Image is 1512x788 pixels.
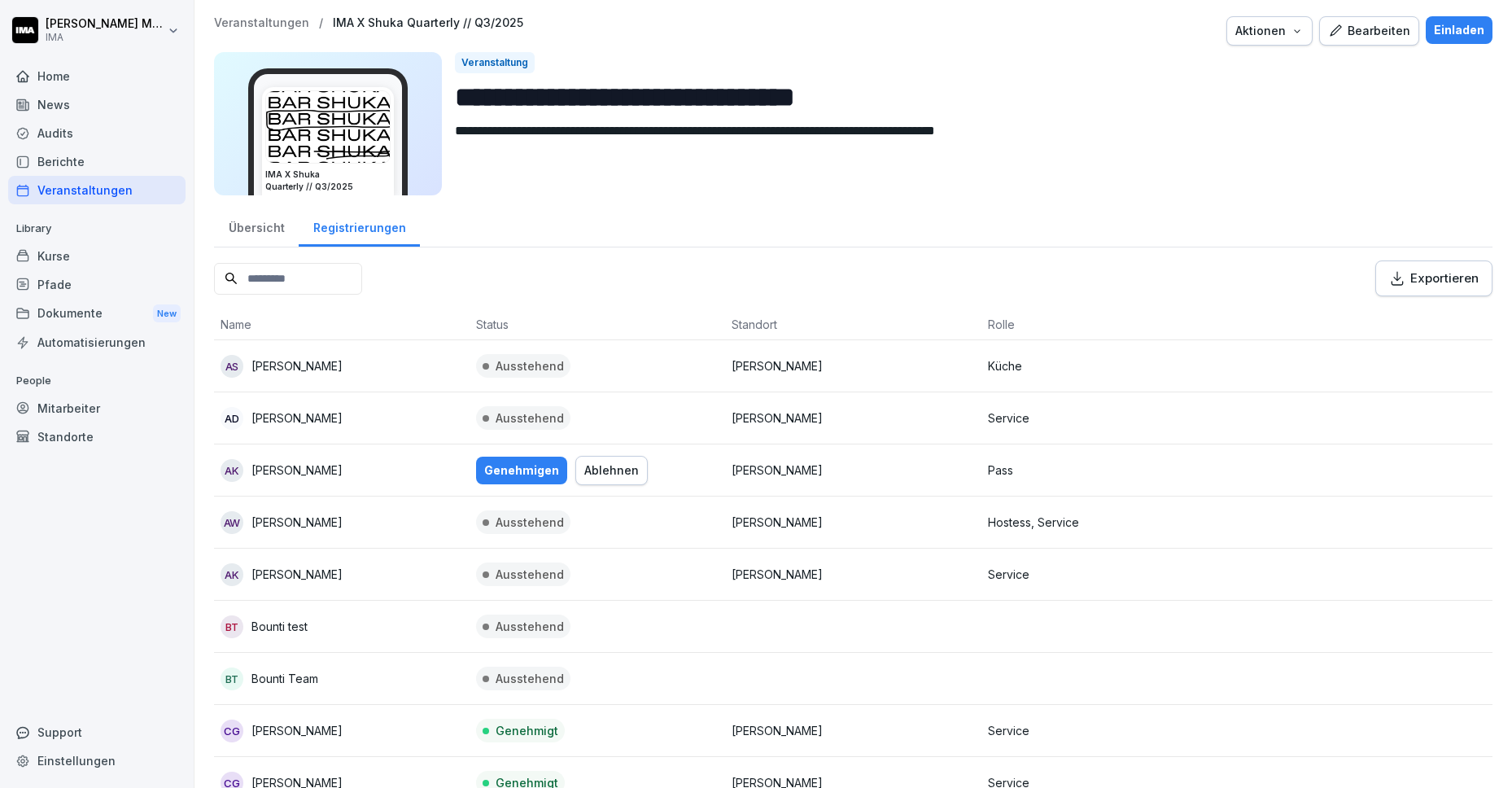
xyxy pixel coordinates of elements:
[981,309,1237,340] th: Rolle
[8,718,186,746] div: Support
[8,176,186,204] a: Veranstaltungen
[455,52,535,73] div: Veranstaltung
[299,205,420,247] a: Registrierungen
[1235,22,1304,40] div: Aktionen
[319,16,323,30] p: /
[251,670,318,687] p: Bounti Team
[8,90,186,119] a: News
[8,299,186,329] div: Dokumente
[221,563,243,586] div: AK
[153,304,181,323] div: New
[732,566,974,583] p: [PERSON_NAME]
[8,270,186,299] a: Pfade
[221,615,243,638] div: Bt
[476,406,570,430] div: Ausstehend
[8,422,186,451] a: Standorte
[251,409,343,427] p: [PERSON_NAME]
[725,309,981,340] th: Standort
[988,514,1230,531] p: Hostess, Service
[8,242,186,270] a: Kurse
[333,16,523,30] a: IMA X Shuka Quarterly // Q3/2025
[988,566,1230,583] p: Service
[988,722,1230,739] p: Service
[476,615,570,638] div: Ausstehend
[46,17,164,31] p: [PERSON_NAME] Milanovska
[988,462,1230,479] p: Pass
[476,667,570,690] div: Ausstehend
[476,510,570,534] div: Ausstehend
[476,457,567,484] button: Genehmigen
[476,719,565,742] div: Genehmigt
[732,722,974,739] p: [PERSON_NAME]
[1389,269,1479,287] div: Exportieren
[8,119,186,147] a: Audits
[988,409,1230,427] p: Service
[221,459,243,482] div: AK
[8,746,186,775] a: Einstellungen
[265,169,391,193] h3: IMA X Shuka Quarterly // Q3/2025
[1426,16,1492,44] button: Einladen
[251,462,343,479] p: [PERSON_NAME]
[732,462,974,479] p: [PERSON_NAME]
[8,62,186,90] a: Home
[732,514,974,531] p: [PERSON_NAME]
[221,355,243,378] div: AS
[8,394,186,422] a: Mitarbeiter
[221,407,243,430] div: AD
[988,357,1230,374] p: Küche
[214,309,470,340] th: Name
[1434,21,1484,39] div: Einladen
[214,205,299,247] a: Übersicht
[8,328,186,357] a: Automatisierungen
[8,299,186,329] a: DokumenteNew
[221,511,243,534] div: AW
[251,566,343,583] p: [PERSON_NAME]
[8,216,186,242] p: Library
[732,409,974,427] p: [PERSON_NAME]
[221,720,243,742] div: CG
[470,309,725,340] th: Status
[1375,260,1492,296] button: Exportieren
[476,563,570,586] div: Ausstehend
[732,357,974,374] p: [PERSON_NAME]
[8,147,186,176] a: Berichte
[46,32,164,43] p: IMA
[476,354,570,378] div: Ausstehend
[8,368,186,394] p: People
[584,462,639,479] div: Ablehnen
[251,514,343,531] p: [PERSON_NAME]
[1226,16,1313,46] button: Aktionen
[221,668,243,690] div: BT
[1319,16,1419,46] button: Bearbeiten
[251,722,343,739] p: [PERSON_NAME]
[575,456,648,485] button: Ablehnen
[484,462,559,479] div: Genehmigen
[251,357,343,374] p: [PERSON_NAME]
[251,618,308,635] p: Bounti test
[214,16,309,30] a: Veranstaltungen
[1328,22,1410,40] div: Bearbeiten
